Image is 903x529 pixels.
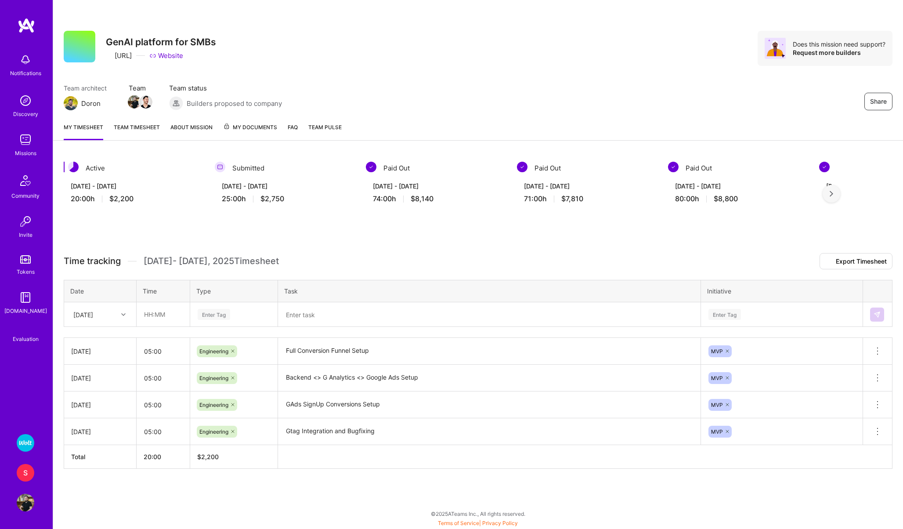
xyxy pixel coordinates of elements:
[260,194,284,203] span: $2,750
[17,289,34,306] img: guide book
[64,96,78,110] img: Team Architect
[711,348,723,355] span: MVP
[223,123,277,132] span: My Documents
[20,255,31,264] img: tokens
[517,162,527,172] img: Paid Out
[137,420,189,443] input: HH:MM
[170,123,213,140] a: About Mission
[17,434,34,452] img: Wolt - Fintech: Payments Expansion Team
[482,520,518,526] a: Privacy Policy
[71,181,197,191] div: [DATE] - [DATE]
[143,286,184,296] div: Time
[366,162,376,172] img: Paid Out
[215,162,225,172] img: Submitted
[71,427,129,436] div: [DATE]
[71,400,129,409] div: [DATE]
[137,340,189,363] input: HH:MM
[137,366,189,390] input: HH:MM
[199,375,228,381] span: Engineering
[106,52,113,59] i: icon CompanyGray
[109,194,134,203] span: $2,200
[13,109,38,119] div: Discovery
[13,334,39,344] div: Evaluation
[373,181,499,191] div: [DATE] - [DATE]
[169,83,282,93] span: Team status
[366,162,506,174] div: Paid Out
[411,194,433,203] span: $8,140
[64,83,111,93] span: Team architect
[128,95,141,109] img: Team Member Avatar
[121,312,126,317] i: icon Chevron
[820,253,892,269] button: Export Timesheet
[17,131,34,149] img: teamwork
[144,256,279,267] span: [DATE] - [DATE] , 2025 Timesheet
[53,503,903,525] div: © 2025 ATeams Inc., All rights reserved.
[197,453,219,460] span: $ 2,200
[64,123,103,140] a: My timesheet
[279,339,700,364] textarea: Full Conversion Funnel Setup
[114,123,160,140] a: Team timesheet
[830,191,833,197] img: right
[524,181,650,191] div: [DATE] - [DATE]
[198,308,230,321] div: Enter Tag
[288,123,298,140] a: FAQ
[825,259,832,265] i: icon Download
[64,280,137,302] th: Date
[279,392,700,417] textarea: GAds SignUp Conversions Setup
[793,48,885,57] div: Request more builders
[14,434,36,452] a: Wolt - Fintech: Payments Expansion Team
[14,464,36,482] a: S
[17,92,34,109] img: discovery
[106,36,216,47] h3: GenAI platform for SMBs
[18,18,35,33] img: logo
[561,194,583,203] span: $7,810
[765,38,786,59] img: Avatar
[81,99,101,108] div: Doron
[711,402,723,408] span: MVP
[215,162,355,174] div: Submitted
[17,464,34,482] div: S
[22,328,29,334] i: icon SelectionTeam
[373,194,499,203] div: 74:00 h
[438,520,479,526] a: Terms of Service
[149,51,183,60] a: Website
[199,348,228,355] span: Engineering
[14,494,36,511] a: User Avatar
[668,162,809,174] div: Paid Out
[19,230,33,239] div: Invite
[71,347,129,356] div: [DATE]
[308,123,342,140] a: Team Pulse
[15,170,36,191] img: Community
[71,373,129,383] div: [DATE]
[17,494,34,511] img: User Avatar
[711,375,723,381] span: MVP
[864,93,892,110] button: Share
[15,149,36,158] div: Missions
[17,267,35,276] div: Tokens
[64,162,204,174] div: Active
[129,94,140,109] a: Team Member Avatar
[73,310,93,319] div: [DATE]
[308,124,342,130] span: Team Pulse
[870,97,887,106] span: Share
[199,402,228,408] span: Engineering
[68,162,79,172] img: Active
[139,95,152,109] img: Team Member Avatar
[140,94,152,109] a: Team Member Avatar
[129,83,152,93] span: Team
[11,191,40,200] div: Community
[278,280,701,302] th: Task
[187,99,282,108] span: Builders proposed to company
[17,51,34,69] img: bell
[104,100,111,107] i: icon Mail
[279,366,700,391] textarea: Backend <> G Analytics <> Google Ads Setup
[819,162,830,172] img: Paid Out
[438,520,518,526] span: |
[223,123,277,140] a: My Documents
[711,428,723,435] span: MVP
[668,162,679,172] img: Paid Out
[106,51,132,60] div: [URL]
[190,280,278,302] th: Type
[137,393,189,417] input: HH:MM
[714,194,738,203] span: $8,800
